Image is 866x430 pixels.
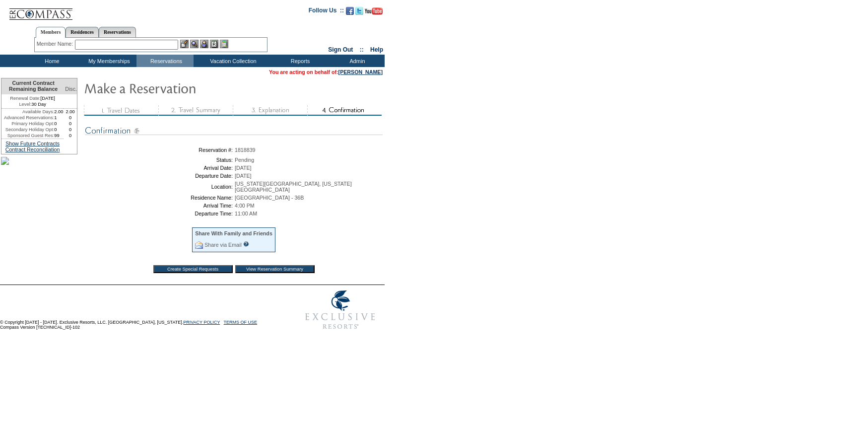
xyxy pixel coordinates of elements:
[64,127,77,133] td: 0
[5,146,60,152] a: Contract Reconciliation
[87,211,233,216] td: Departure Time:
[220,40,228,48] img: b_calculator.gif
[87,157,233,163] td: Status:
[84,78,282,98] img: Make Reservation
[360,46,364,53] span: ::
[87,165,233,171] td: Arrival Date:
[355,7,363,15] img: Follow us on Twitter
[10,95,40,101] span: Renewal Date:
[1,133,54,139] td: Sponsored Guest Res:
[346,7,354,15] img: Become our fan on Facebook
[64,121,77,127] td: 0
[235,147,256,153] span: 1818839
[338,69,383,75] a: [PERSON_NAME]
[1,78,64,94] td: Current Contract Remaining Balance
[235,211,257,216] span: 11:00 AM
[235,157,254,163] span: Pending
[64,109,77,115] td: 2.00
[66,27,99,37] a: Residences
[235,173,252,179] span: [DATE]
[54,121,64,127] td: 0
[64,115,77,121] td: 0
[54,109,64,115] td: 2.00
[296,285,385,335] img: Exclusive Resorts
[87,195,233,201] td: Residence Name:
[36,27,66,38] a: Members
[54,127,64,133] td: 0
[1,94,64,101] td: [DATE]
[270,55,328,67] td: Reports
[1,157,9,165] img: sailboat_sidebar.jpg
[54,133,64,139] td: 99
[136,55,194,67] td: Reservations
[355,10,363,16] a: Follow us on Twitter
[153,265,233,273] input: Create Special Requests
[1,127,54,133] td: Secondary Holiday Opt:
[235,265,315,273] input: View Reservation Summary
[87,147,233,153] td: Reservation #:
[370,46,383,53] a: Help
[365,7,383,15] img: Subscribe to our YouTube Channel
[65,86,77,92] span: Disc.
[1,115,54,121] td: Advanced Reservations:
[210,40,218,48] img: Reservations
[269,69,383,75] span: You are acting on behalf of:
[307,105,382,116] img: step4_state2.gif
[37,40,75,48] div: Member Name:
[1,109,54,115] td: Available Days:
[87,203,233,209] td: Arrival Time:
[22,55,79,67] td: Home
[346,10,354,16] a: Become our fan on Facebook
[243,241,249,247] input: What is this?
[235,203,255,209] span: 4:00 PM
[204,242,242,248] a: Share via Email
[64,133,77,139] td: 0
[195,230,272,236] div: Share With Family and Friends
[365,10,383,16] a: Subscribe to our YouTube Channel
[87,181,233,193] td: Location:
[1,121,54,127] td: Primary Holiday Opt:
[84,105,158,116] img: step1_state3.gif
[235,165,252,171] span: [DATE]
[328,46,353,53] a: Sign Out
[328,55,385,67] td: Admin
[224,320,258,325] a: TERMS OF USE
[5,141,60,146] a: Show Future Contracts
[158,105,233,116] img: step2_state3.gif
[1,101,64,109] td: 30 Day
[190,40,199,48] img: View
[235,195,304,201] span: [GEOGRAPHIC_DATA] - 36B
[87,173,233,179] td: Departure Date:
[183,320,220,325] a: PRIVACY POLICY
[180,40,189,48] img: b_edit.gif
[233,105,307,116] img: step3_state3.gif
[99,27,136,37] a: Reservations
[194,55,270,67] td: Vacation Collection
[79,55,136,67] td: My Memberships
[54,115,64,121] td: 1
[309,6,344,18] td: Follow Us ::
[19,101,31,107] span: Level:
[200,40,208,48] img: Impersonate
[235,181,352,193] span: [US_STATE][GEOGRAPHIC_DATA], [US_STATE][GEOGRAPHIC_DATA]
